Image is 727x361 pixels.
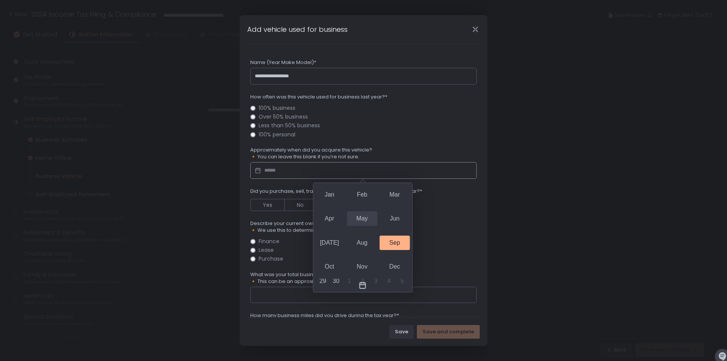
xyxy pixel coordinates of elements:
[250,123,256,128] input: Less than 50% business
[259,123,320,128] span: Less than 50% business
[250,105,256,111] input: 100% business
[250,59,316,66] span: Name (Year Make Model)*
[347,188,377,202] div: Feb
[250,227,409,234] span: 🔸 We use this to determine what deductions you’re eligible for.*
[347,259,377,274] div: Nov
[250,153,372,160] span: 🔸 You can leave this blank if you’re not sure.
[395,328,408,335] div: Save
[259,256,283,262] span: Purchase
[313,279,412,292] div: Toggle overlay
[389,325,414,339] button: Save
[347,236,377,250] div: Aug
[314,236,345,250] div: [DATE]
[259,247,274,253] span: Lease
[314,259,345,274] div: Oct
[250,239,256,244] input: Finance
[250,220,409,227] span: Describe your current ownership
[379,259,410,274] div: Dec
[379,236,410,250] div: Sep
[463,25,487,34] div: Close
[314,188,345,202] div: Jan
[347,211,377,226] div: May
[247,24,348,34] h1: Add vehicle used for business
[250,248,256,253] input: Lease
[250,114,256,120] input: Over 50% business
[379,211,410,226] div: Jun
[250,199,284,211] button: Yes
[250,132,256,137] input: 100% personal
[250,256,256,262] input: Purchase
[284,199,316,211] button: No
[250,271,396,278] span: What was your total business use % for this vehicle?
[250,278,396,285] span: 🔸 This can be an approximation based on average use.*
[250,188,422,195] span: Did you purchase, sell, trade or lease this vehicle during the tax year?*
[250,94,387,100] span: How often was this vehicle used for business last year?*
[259,114,308,120] span: Over 50% business
[250,312,399,319] span: How many business miles did you drive during the tax year?*
[259,132,295,138] span: 100% personal
[250,162,477,179] input: Datepicker input
[259,105,295,111] span: 100% business
[314,211,345,226] div: Apr
[250,147,372,153] span: Approximately when did you acquire this vehicle?
[259,239,279,244] span: Finance
[379,188,410,202] div: Mar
